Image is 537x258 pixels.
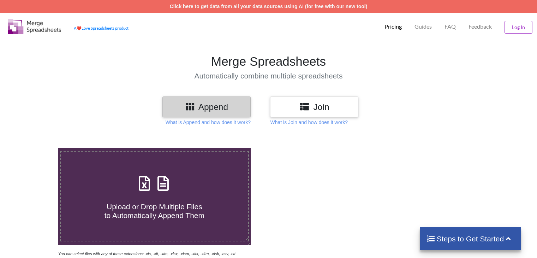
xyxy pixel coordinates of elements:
[58,252,235,256] i: You can select files with any of these extensions: .xls, .xlt, .xlm, .xlsx, .xlsm, .xltx, .xltm, ...
[414,23,432,30] p: Guides
[384,23,402,30] p: Pricing
[74,26,129,30] a: AheartLove Spreadsheets product
[427,234,514,243] h4: Steps to Get Started
[469,24,492,29] span: Feedback
[168,102,245,112] h3: Append
[8,19,61,34] img: Logo.png
[444,23,456,30] p: FAQ
[275,102,353,112] h3: Join
[166,119,251,126] p: What is Append and how does it work?
[505,21,532,34] button: Log In
[77,26,82,30] span: heart
[270,119,347,126] p: What is Join and how does it work?
[170,4,368,9] a: Click here to get data from all your data sources using AI (for free with our new tool)
[105,203,204,219] span: Upload or Drop Multiple Files to Automatically Append Them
